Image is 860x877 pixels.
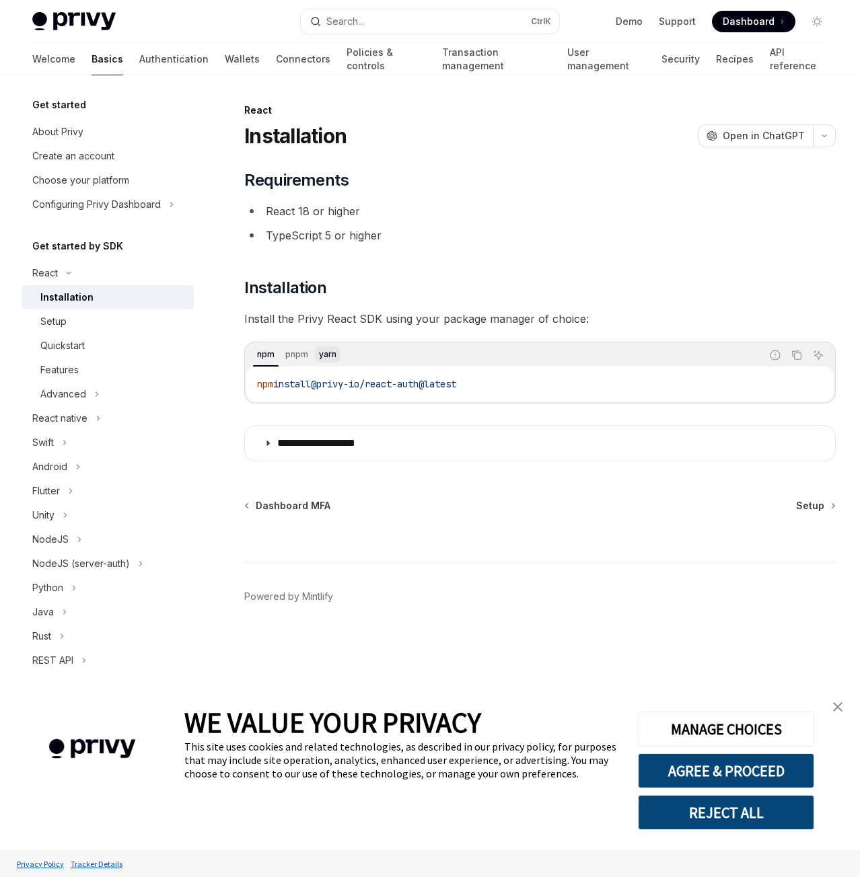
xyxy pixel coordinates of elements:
div: Installation [40,289,94,305]
div: Setup [40,313,67,330]
span: Installation [244,277,326,299]
div: React native [32,410,87,426]
div: Choose your platform [32,172,129,188]
span: Ctrl K [531,16,551,27]
button: Toggle Advanced section [22,382,194,406]
button: Toggle NodeJS section [22,527,194,551]
a: Basics [92,43,123,75]
span: @privy-io/react-auth@latest [311,378,456,390]
img: company logo [20,720,164,778]
div: NodeJS [32,531,69,547]
a: Wallets [225,43,260,75]
div: About Privy [32,124,83,140]
img: close banner [833,702,843,712]
div: Flutter [32,483,60,499]
a: Privacy Policy [13,852,67,876]
div: pnpm [281,346,312,363]
span: Dashboard [723,15,775,28]
div: This site uses cookies and related technologies, as described in our privacy policy, for purposes... [184,740,618,780]
a: Recipes [716,43,754,75]
button: Open search [301,9,559,34]
h1: Installation [244,124,347,148]
div: NodeJS (server-auth) [32,556,130,572]
button: Open in ChatGPT [698,124,813,147]
a: Dashboard MFA [246,499,330,512]
a: Installation [22,285,194,309]
button: Ask AI [810,346,827,364]
button: Toggle React native section [22,406,194,430]
a: Setup [796,499,834,512]
div: Rust [32,628,51,644]
a: Create an account [22,144,194,168]
div: Create an account [32,148,114,164]
button: Toggle Configuring Privy Dashboard section [22,192,194,217]
a: Powered by Mintlify [244,590,333,603]
div: React [32,265,58,281]
li: TypeScript 5 or higher [244,226,836,245]
button: Toggle Swift section [22,430,194,455]
span: Setup [796,499,824,512]
button: Toggle Python section [22,576,194,600]
button: REJECT ALL [638,795,814,830]
button: AGREE & PROCEED [638,753,814,788]
span: Dashboard MFA [256,499,330,512]
a: Connectors [276,43,330,75]
a: About Privy [22,120,194,144]
button: Toggle Rust section [22,624,194,648]
div: Python [32,580,63,596]
div: REST API [32,652,73,669]
button: Toggle REST API section [22,648,194,673]
li: React 18 or higher [244,202,836,221]
div: npm [253,346,279,363]
a: Support [659,15,696,28]
div: Advanced [40,386,86,402]
span: Open in ChatGPT [723,129,805,143]
div: Swift [32,434,54,451]
a: Security [661,43,700,75]
a: API reference [770,43,828,75]
button: Toggle Unity section [22,503,194,527]
span: Install the Privy React SDK using your package manager of choice: [244,309,836,328]
a: Transaction management [442,43,552,75]
span: install [273,378,311,390]
div: React [244,104,836,117]
span: Requirements [244,169,349,191]
a: close banner [824,693,851,720]
button: Toggle Java section [22,600,194,624]
button: MANAGE CHOICES [638,712,814,747]
span: npm [257,378,273,390]
a: User management [567,43,645,75]
img: light logo [32,12,116,31]
div: Features [40,362,79,378]
button: Toggle dark mode [806,11,828,32]
button: Toggle NodeJS (server-auth) section [22,551,194,576]
button: Toggle Android section [22,455,194,479]
button: Copy the contents from the code block [788,346,805,364]
div: yarn [315,346,341,363]
div: Java [32,604,54,620]
a: Demo [616,15,643,28]
div: Search... [326,13,364,30]
a: Quickstart [22,334,194,358]
a: Features [22,358,194,382]
span: WE VALUE YOUR PRIVACY [184,705,481,740]
div: Quickstart [40,338,85,354]
div: Unity [32,507,55,523]
a: Tracker Details [67,852,126,876]
a: Welcome [32,43,75,75]
a: Choose your platform [22,168,194,192]
button: Toggle React section [22,261,194,285]
h5: Get started by SDK [32,238,123,254]
div: Android [32,459,67,475]
a: Setup [22,309,194,334]
button: Report incorrect code [766,346,784,364]
a: Policies & controls [347,43,426,75]
div: Configuring Privy Dashboard [32,196,161,213]
h5: Get started [32,97,86,113]
a: Authentication [139,43,209,75]
a: Dashboard [712,11,795,32]
button: Toggle Flutter section [22,479,194,503]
